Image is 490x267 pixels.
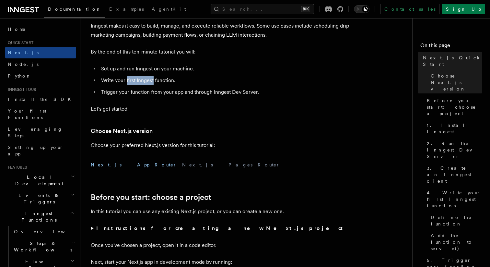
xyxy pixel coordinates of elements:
span: Examples [109,6,144,12]
span: Events & Triggers [5,192,71,205]
span: Before you start: choose a project [427,97,482,117]
button: Search...⌘K [211,4,314,14]
a: Contact sales [380,4,439,14]
span: Add the function to serve() [431,232,482,252]
a: Documentation [44,2,105,18]
span: Leveraging Steps [8,127,63,138]
span: Documentation [48,6,101,12]
span: Your first Functions [8,108,46,120]
span: Next.js Quick Start [423,55,482,67]
span: Node.js [8,62,39,67]
a: Examples [105,2,148,18]
a: Node.js [5,58,76,70]
li: Set up and run Inngest on your machine. [99,64,350,73]
button: Local Development [5,171,76,189]
a: Your first Functions [5,105,76,123]
span: Local Development [5,174,71,187]
li: Trigger your function from your app and through Inngest Dev Server. [99,88,350,97]
a: Next.js [5,47,76,58]
a: Leveraging Steps [5,123,76,141]
p: Let's get started! [91,104,350,114]
span: 2. Run the Inngest Dev Server [427,140,482,160]
a: Overview [11,226,76,237]
span: Next.js [8,50,39,55]
span: Setting up your app [8,145,64,156]
button: Steps & Workflows [11,237,76,256]
span: AgentKit [152,6,186,12]
span: Home [8,26,26,32]
button: Events & Triggers [5,189,76,208]
a: Define the function [428,212,482,230]
p: Inngest makes it easy to build, manage, and execute reliable workflows. Some use cases include sc... [91,21,350,40]
span: Overview [14,229,81,234]
span: Steps & Workflows [11,240,72,253]
span: Python [8,73,31,79]
p: Once you've chosen a project, open it in a code editor. [91,241,350,250]
a: Python [5,70,76,82]
a: Install the SDK [5,93,76,105]
a: 2. Run the Inngest Dev Server [424,138,482,162]
span: Inngest Functions [5,210,70,223]
span: Define the function [431,214,482,227]
a: 4. Write your first Inngest function [424,187,482,212]
kbd: ⌘K [301,6,310,12]
button: Next.js - App Router [91,158,177,172]
a: Choose Next.js version [428,70,482,95]
summary: Instructions for creating a new Next.js project [91,224,350,233]
a: Setting up your app [5,141,76,160]
a: Choose Next.js version [91,127,153,136]
a: 3. Create an Inngest client [424,162,482,187]
h4: On this page [420,42,482,52]
button: Next.js - Pages Router [182,158,280,172]
button: Toggle dark mode [354,5,369,13]
span: Install the SDK [8,97,75,102]
button: Inngest Functions [5,208,76,226]
span: Inngest tour [5,87,36,92]
a: Next.js Quick Start [420,52,482,70]
a: 1. Install Inngest [424,119,482,138]
li: Write your first Inngest function. [99,76,350,85]
p: In this tutorial you can use any existing Next.js project, or you can create a new one. [91,207,350,216]
a: Before you start: choose a project [424,95,482,119]
span: 1. Install Inngest [427,122,482,135]
a: AgentKit [148,2,190,18]
span: 3. Create an Inngest client [427,165,482,184]
span: 4. Write your first Inngest function [427,189,482,209]
span: Choose Next.js version [431,73,482,92]
strong: Instructions for creating a new Next.js project [96,225,345,231]
p: Next, start your Next.js app in development mode by running: [91,258,350,267]
a: Before you start: choose a project [91,193,211,202]
a: Add the function to serve() [428,230,482,254]
p: Choose your preferred Next.js version for this tutorial: [91,141,350,150]
span: Quick start [5,40,33,45]
a: Home [5,23,76,35]
p: By the end of this ten-minute tutorial you will: [91,47,350,56]
span: Features [5,165,27,170]
a: Sign Up [442,4,485,14]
